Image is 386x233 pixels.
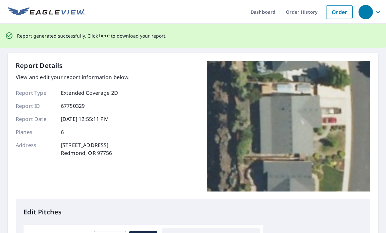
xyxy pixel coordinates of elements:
[16,73,130,81] p: View and edit your report information below.
[16,89,55,97] p: Report Type
[8,7,85,17] img: EV Logo
[61,89,118,97] p: Extended Coverage 2D
[17,32,167,40] p: Report generated successfully. Click to download your report.
[61,102,85,110] p: 67750329
[16,128,55,136] p: Planes
[16,141,55,157] p: Address
[61,115,109,123] p: [DATE] 12:55:11 PM
[16,61,63,71] p: Report Details
[16,102,55,110] p: Report ID
[61,141,112,157] p: [STREET_ADDRESS] Redmond, OR 97756
[16,115,55,123] p: Report Date
[61,128,64,136] p: 6
[207,61,370,191] img: Top image
[24,207,362,217] p: Edit Pitches
[326,5,353,19] a: Order
[99,32,110,40] button: here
